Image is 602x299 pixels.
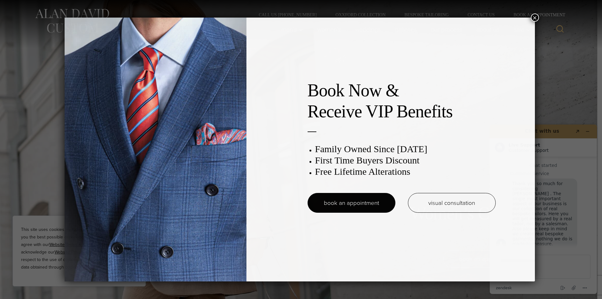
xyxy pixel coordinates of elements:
[95,165,105,172] button: Menu
[11,43,106,48] div: Chat started
[27,8,88,15] h1: Chat with us
[98,8,108,16] button: Minimize widget
[14,4,27,10] span: Chat
[88,8,98,16] button: Popout
[531,13,539,22] button: Close
[308,80,496,122] h2: Book Now & Receive VIP Benefits
[84,164,94,173] button: Attach file
[315,166,496,177] h3: Free Lifetime Alterations
[28,61,89,127] span: Thank you so much for considering [PERSON_NAME] . The single most important aspect of our busines...
[408,193,496,213] a: visual consultation
[308,193,395,213] a: book an appointment
[25,51,106,56] div: Customer Service
[24,28,107,33] div: Customer Support
[73,165,83,172] button: End chat
[315,143,496,155] h3: Family Owned Since [DATE]
[24,23,107,28] h2: Live Support
[315,155,496,166] h3: First Time Buyers Discount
